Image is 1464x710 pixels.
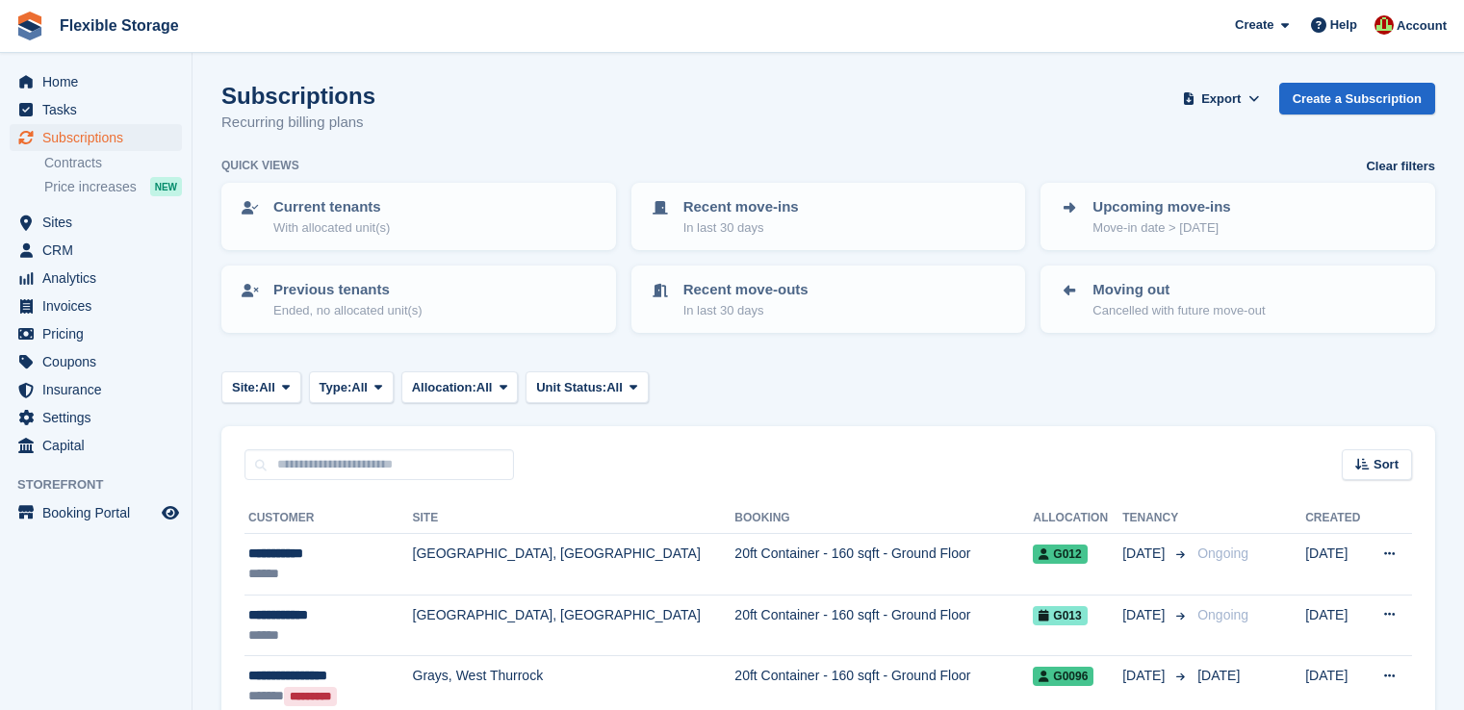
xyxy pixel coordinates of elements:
[42,124,158,151] span: Subscriptions
[1042,185,1433,248] a: Upcoming move-ins Move-in date > [DATE]
[10,320,182,347] a: menu
[273,218,390,238] p: With allocated unit(s)
[42,432,158,459] span: Capital
[1033,606,1087,625] span: G013
[42,68,158,95] span: Home
[42,499,158,526] span: Booking Portal
[1197,668,1240,683] span: [DATE]
[52,10,187,41] a: Flexible Storage
[1197,545,1248,561] span: Ongoing
[683,196,799,218] p: Recent move-ins
[221,112,375,134] p: Recurring billing plans
[15,12,44,40] img: stora-icon-8386f47178a22dfd0bd8f6a31ec36ba5ce8667c1dd55bd0f319d3a0aa187defe.svg
[42,320,158,347] span: Pricing
[1042,267,1433,331] a: Moving out Cancelled with future move-out
[1305,534,1367,596] td: [DATE]
[413,534,735,596] td: [GEOGRAPHIC_DATA], [GEOGRAPHIC_DATA]
[633,185,1024,248] a: Recent move-ins In last 30 days
[1122,544,1169,564] span: [DATE]
[10,404,182,431] a: menu
[10,292,182,319] a: menu
[1374,15,1394,35] img: David Jones
[309,371,394,403] button: Type: All
[44,176,182,197] a: Price increases NEW
[1366,157,1435,176] a: Clear filters
[10,124,182,151] a: menu
[1092,218,1230,238] p: Move-in date > [DATE]
[1305,503,1367,534] th: Created
[10,348,182,375] a: menu
[44,178,137,196] span: Price increases
[401,371,519,403] button: Allocation: All
[42,96,158,123] span: Tasks
[1305,595,1367,656] td: [DATE]
[1092,196,1230,218] p: Upcoming move-ins
[10,265,182,292] a: menu
[10,376,182,403] a: menu
[273,196,390,218] p: Current tenants
[259,378,275,397] span: All
[221,83,375,109] h1: Subscriptions
[273,301,423,320] p: Ended, no allocated unit(s)
[42,237,158,264] span: CRM
[159,501,182,524] a: Preview store
[412,378,476,397] span: Allocation:
[734,534,1033,596] td: 20ft Container - 160 sqft - Ground Floor
[734,595,1033,656] td: 20ft Container - 160 sqft - Ground Floor
[1122,503,1190,534] th: Tenancy
[221,157,299,174] h6: Quick views
[683,218,799,238] p: In last 30 days
[223,185,614,248] a: Current tenants With allocated unit(s)
[10,209,182,236] a: menu
[1179,83,1264,114] button: Export
[1397,16,1447,36] span: Account
[536,378,606,397] span: Unit Status:
[223,267,614,331] a: Previous tenants Ended, no allocated unit(s)
[42,292,158,319] span: Invoices
[351,378,368,397] span: All
[683,279,809,301] p: Recent move-outs
[221,371,301,403] button: Site: All
[244,503,413,534] th: Customer
[683,301,809,320] p: In last 30 days
[476,378,493,397] span: All
[1033,667,1093,686] span: G0096
[1122,666,1169,686] span: [DATE]
[1033,503,1122,534] th: Allocation
[1122,605,1169,625] span: [DATE]
[42,404,158,431] span: Settings
[606,378,623,397] span: All
[42,265,158,292] span: Analytics
[10,68,182,95] a: menu
[273,279,423,301] p: Previous tenants
[10,499,182,526] a: menu
[150,177,182,196] div: NEW
[1374,455,1399,474] span: Sort
[1197,607,1248,622] span: Ongoing
[10,432,182,459] a: menu
[44,154,182,172] a: Contracts
[1201,89,1241,109] span: Export
[1279,83,1435,114] a: Create a Subscription
[633,267,1024,331] a: Recent move-outs In last 30 days
[413,503,735,534] th: Site
[232,378,259,397] span: Site:
[1235,15,1273,35] span: Create
[734,503,1033,534] th: Booking
[42,348,158,375] span: Coupons
[526,371,648,403] button: Unit Status: All
[10,237,182,264] a: menu
[1330,15,1357,35] span: Help
[1033,545,1087,564] span: G012
[17,475,192,494] span: Storefront
[1092,301,1265,320] p: Cancelled with future move-out
[42,209,158,236] span: Sites
[413,595,735,656] td: [GEOGRAPHIC_DATA], [GEOGRAPHIC_DATA]
[42,376,158,403] span: Insurance
[1092,279,1265,301] p: Moving out
[320,378,352,397] span: Type:
[10,96,182,123] a: menu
